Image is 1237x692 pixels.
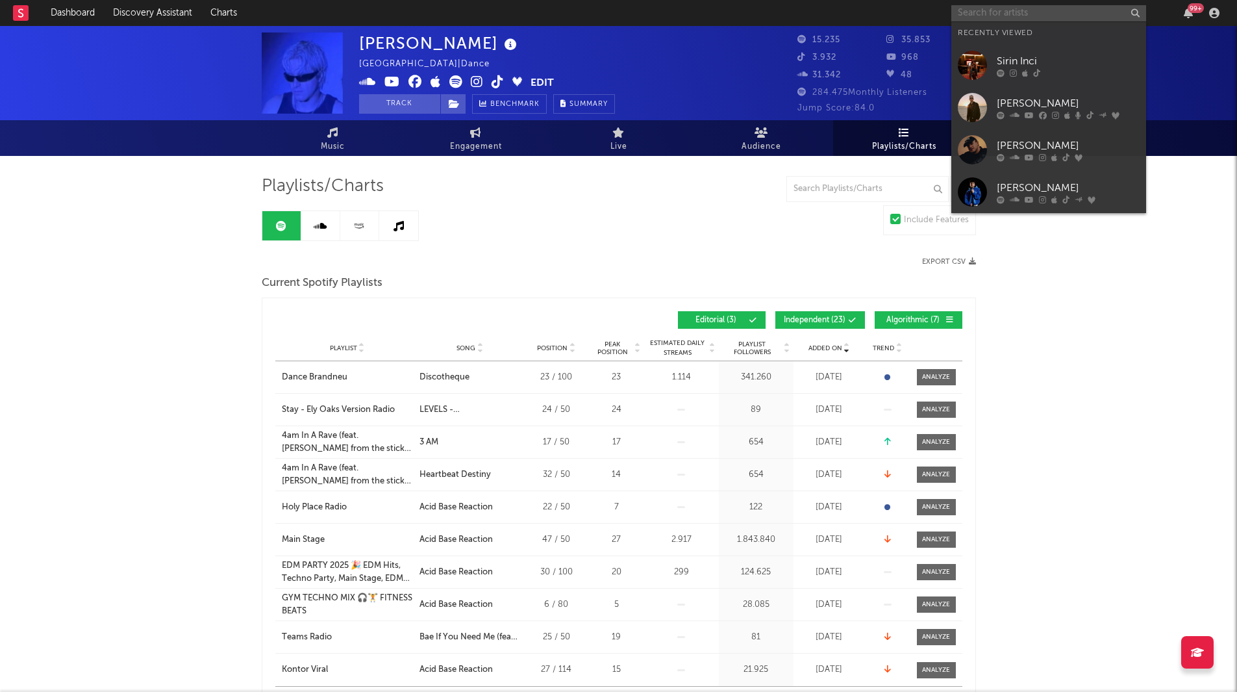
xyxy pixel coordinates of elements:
div: 47 / 50 [527,533,586,546]
span: Playlist Followers [722,340,782,356]
div: Acid Base Reaction [419,663,493,676]
div: Dance Brandneu [282,371,347,384]
a: Kontor Viral [282,663,413,676]
div: 32 / 50 [527,468,586,481]
input: Search Playlists/Charts [786,176,949,202]
div: 6 / 80 [527,598,586,611]
div: Heartbeat Destiny [419,468,491,481]
span: 48 [886,71,912,79]
a: Engagement [405,120,547,156]
span: Live [610,139,627,155]
span: 3.932 [797,53,836,62]
div: 654 [722,468,790,481]
div: 2.917 [647,533,716,546]
span: Current Spotify Playlists [262,276,382,291]
div: 23 [592,371,641,384]
div: Sirin Inci [997,53,1140,69]
a: 4am In A Rave (feat. [PERSON_NAME] from the sticks) Radio [282,429,413,455]
div: [PERSON_NAME] [997,180,1140,196]
div: Holy Place Radio [282,501,347,514]
a: [PERSON_NAME] [951,171,1146,213]
span: 35.853 [886,36,931,44]
span: Playlists/Charts [872,139,936,155]
div: 7 [592,501,641,514]
div: [DATE] [797,631,862,644]
div: [DATE] [797,371,862,384]
span: 284.475 Monthly Listeners [797,88,927,97]
div: 27 / 114 [527,663,586,676]
span: Music [321,139,345,155]
span: Audience [742,139,781,155]
a: Playlists/Charts [833,120,976,156]
div: 654 [722,436,790,449]
div: Acid Base Reaction [419,598,493,611]
div: Teams Radio [282,631,332,644]
a: 4am In A Rave (feat. [PERSON_NAME] from the sticks) Radio [282,462,413,487]
span: Benchmark [490,97,540,112]
div: 299 [647,566,716,579]
div: 17 / 50 [527,436,586,449]
div: 19 [592,631,641,644]
a: Main Stage [282,533,413,546]
a: Audience [690,120,833,156]
button: Editorial(3) [678,311,766,329]
span: Playlists/Charts [262,179,384,194]
div: Bae If You Need Me (feat. [PERSON_NAME]) [419,631,521,644]
div: [PERSON_NAME] [359,32,520,54]
a: Benchmark [472,94,547,114]
div: 27 [592,533,641,546]
div: 3 AM [419,436,438,449]
button: Algorithmic(7) [875,311,962,329]
div: Acid Base Reaction [419,566,493,579]
div: [DATE] [797,501,862,514]
div: [PERSON_NAME] [997,138,1140,153]
div: EDM PARTY 2025 🎉 EDM Hits, Techno Party, Main Stage, EDM Remix [282,559,413,585]
span: Jump Score: 84.0 [797,104,875,112]
div: 24 [592,404,641,416]
div: Stay - Ely Oaks Version Radio [282,404,395,416]
span: Independent ( 23 ) [784,316,845,324]
div: 30 / 100 [527,566,586,579]
span: 31.342 [797,71,841,79]
span: Peak Position [592,340,633,356]
div: [DATE] [797,533,862,546]
div: 122 [722,501,790,514]
div: 24 / 50 [527,404,586,416]
div: 22 / 50 [527,501,586,514]
div: Recently Viewed [958,25,1140,41]
div: 81 [722,631,790,644]
div: 20 [592,566,641,579]
a: Dance Brandneu [282,371,413,384]
div: 341.260 [722,371,790,384]
div: [DATE] [797,566,862,579]
div: Acid Base Reaction [419,501,493,514]
div: [DATE] [797,663,862,676]
button: Summary [553,94,615,114]
button: Edit [531,75,554,92]
span: Playlist [330,344,357,352]
a: Music [262,120,405,156]
a: [PERSON_NAME] [951,129,1146,171]
a: Live [547,120,690,156]
div: LEVELS - [PERSON_NAME] Remix [419,404,521,416]
span: 15.235 [797,36,840,44]
span: Editorial ( 3 ) [686,316,746,324]
div: 15 [592,663,641,676]
div: 5 [592,598,641,611]
button: Export CSV [922,258,976,266]
div: 14 [592,468,641,481]
div: [PERSON_NAME] [997,96,1140,111]
span: 968 [886,53,919,62]
div: [DATE] [797,436,862,449]
a: Holy Place Radio [282,501,413,514]
input: Search for artists [951,5,1146,21]
div: 25 / 50 [527,631,586,644]
div: 99 + [1188,3,1204,13]
div: GYM TECHNO MIX 🎧🏋️ FITNESS BEATS [282,592,413,617]
a: [PERSON_NAME] [951,86,1146,129]
span: Added On [808,344,842,352]
div: Kontor Viral [282,663,328,676]
div: 89 [722,404,790,416]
